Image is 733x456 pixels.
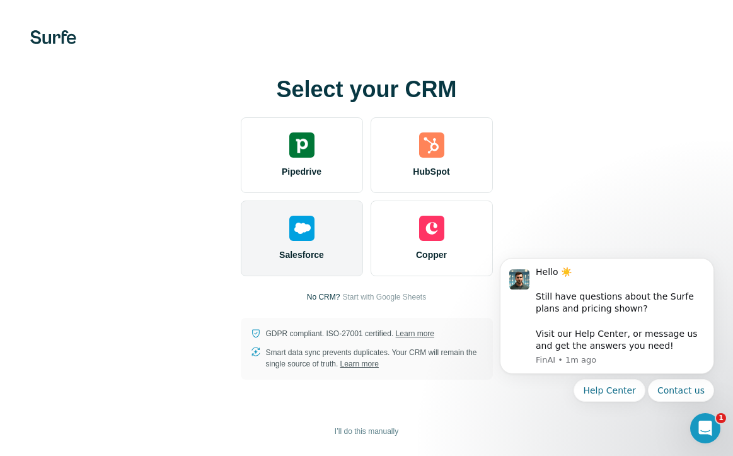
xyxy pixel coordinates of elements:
span: I’ll do this manually [335,426,398,437]
span: 1 [716,413,726,423]
p: No CRM? [307,291,340,303]
p: Smart data sync prevents duplicates. Your CRM will remain the single source of truth. [266,347,483,370]
span: HubSpot [413,165,449,178]
button: Start with Google Sheets [342,291,426,303]
img: copper's logo [419,216,444,241]
img: hubspot's logo [419,132,444,158]
img: pipedrive's logo [289,132,315,158]
button: I’ll do this manually [326,422,407,441]
iframe: Intercom live chat [690,413,720,443]
a: Learn more [340,360,379,368]
iframe: Intercom notifications message [481,216,733,422]
img: Surfe's logo [30,30,76,44]
img: salesforce's logo [289,216,315,241]
span: Pipedrive [282,165,321,178]
p: GDPR compliant. ISO-27001 certified. [266,328,434,339]
span: Copper [416,248,447,261]
a: Learn more [396,329,434,338]
h1: Select your CRM [241,77,493,102]
span: Salesforce [279,248,324,261]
